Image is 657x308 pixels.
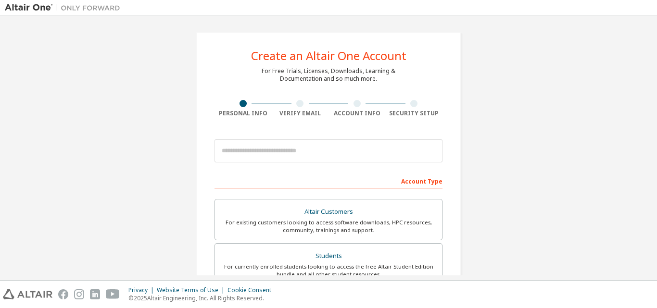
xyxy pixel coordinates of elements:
div: For existing customers looking to access software downloads, HPC resources, community, trainings ... [221,219,436,234]
div: Verify Email [272,110,329,117]
p: © 2025 Altair Engineering, Inc. All Rights Reserved. [128,294,277,302]
div: Website Terms of Use [157,286,227,294]
img: youtube.svg [106,289,120,299]
div: Account Type [215,173,442,188]
div: Create an Altair One Account [251,50,406,62]
img: Altair One [5,3,125,12]
div: Students [221,249,436,263]
img: facebook.svg [58,289,68,299]
img: altair_logo.svg [3,289,52,299]
div: Privacy [128,286,157,294]
div: For currently enrolled students looking to access the free Altair Student Edition bundle and all ... [221,263,436,278]
div: Account Info [328,110,386,117]
div: Cookie Consent [227,286,277,294]
img: instagram.svg [74,289,84,299]
div: Personal Info [215,110,272,117]
div: Security Setup [386,110,443,117]
div: For Free Trials, Licenses, Downloads, Learning & Documentation and so much more. [262,67,395,83]
div: Altair Customers [221,205,436,219]
img: linkedin.svg [90,289,100,299]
